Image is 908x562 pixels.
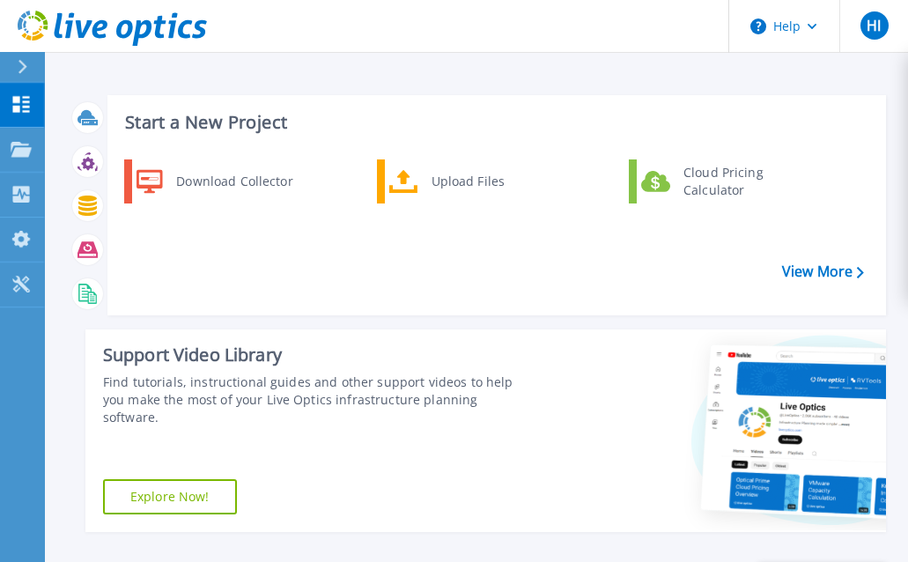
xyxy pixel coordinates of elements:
[867,18,881,33] span: HI
[167,164,300,199] div: Download Collector
[675,164,805,199] div: Cloud Pricing Calculator
[125,113,863,132] h3: Start a New Project
[124,159,305,203] a: Download Collector
[103,344,515,366] div: Support Video Library
[629,159,809,203] a: Cloud Pricing Calculator
[377,159,557,203] a: Upload Files
[423,164,553,199] div: Upload Files
[103,479,237,514] a: Explore Now!
[103,373,515,426] div: Find tutorials, instructional guides and other support videos to help you make the most of your L...
[782,263,864,280] a: View More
